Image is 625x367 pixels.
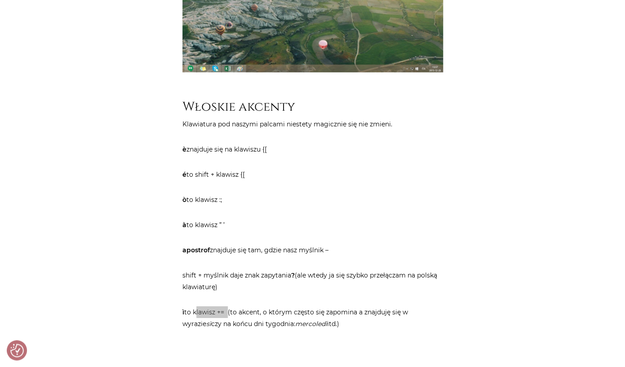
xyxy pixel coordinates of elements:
strong: è [182,145,186,153]
img: Revisit consent button [10,344,24,357]
p: to shift + klawisz {[ [182,169,443,180]
p: to klawisz += (to akcent, o którym często się zapomina a znajduję się w wyrazie czy na końcu dni ... [182,306,443,330]
p: shift + myślnik daje znak zapytania (ale wtedy ja się szybko przełączam na polską klawiaturę) [182,269,443,293]
strong: apostrof [182,246,210,254]
p: znajduje się na klawiszu {[ [182,143,443,155]
strong: ? [291,271,295,279]
strong: à [182,221,186,229]
strong: é [182,170,186,179]
h2: Włoskie akcenty [182,99,443,115]
button: Preferencje co do zgód [10,344,24,357]
p: to klawisz ” ’ [182,219,443,231]
em: mercoledì [295,320,327,328]
p: znajduje się tam, gdzie nasz myślnik – [182,244,443,256]
strong: ì [182,308,184,316]
p: Klawiatura pod naszymi palcami niestety magicznie się nie zmieni. [182,118,443,130]
strong: ò [182,196,186,204]
p: to klawisz :; [182,194,443,206]
em: sì [206,320,211,328]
